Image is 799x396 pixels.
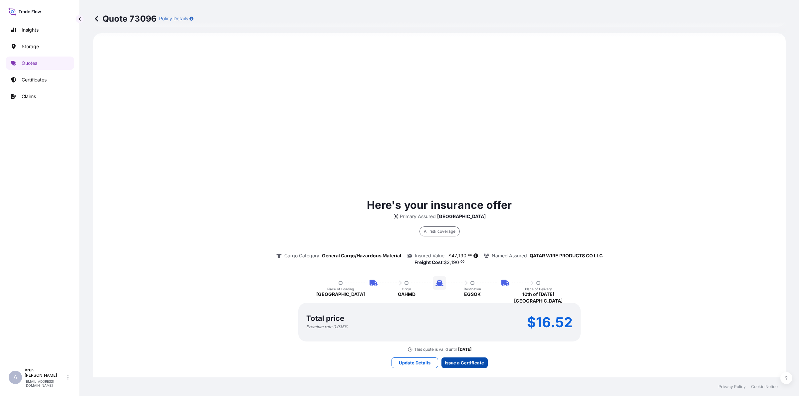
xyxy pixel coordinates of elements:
[159,15,188,22] p: Policy Details
[751,384,778,389] a: Cookie Notice
[306,315,344,322] p: Total price
[13,374,17,381] span: A
[445,359,484,366] p: Issue a Certificate
[492,252,527,259] p: Named Assured
[284,252,319,259] p: Cargo Category
[316,291,365,298] p: [GEOGRAPHIC_DATA]
[414,347,457,352] p: This quote is valid until
[306,324,348,330] p: Premium rate 0.035 %
[419,226,460,236] div: All risk coverage
[458,253,466,258] span: 190
[444,260,447,265] span: $
[464,291,481,298] p: EGSOK
[414,259,465,266] p: :
[451,260,459,265] span: 190
[22,76,47,83] p: Certificates
[402,287,411,291] p: Origin
[504,291,572,304] p: 10th of [DATE][GEOGRAPHIC_DATA]
[6,40,74,53] a: Storage
[25,367,66,378] p: Arun [PERSON_NAME]
[447,260,450,265] span: 2
[398,291,415,298] p: QAHMD
[458,347,472,352] p: [DATE]
[450,260,451,265] span: ,
[22,27,39,33] p: Insights
[437,213,486,220] p: [GEOGRAPHIC_DATA]
[400,213,436,220] p: Primary Assured
[93,13,156,24] p: Quote 73096
[22,43,39,50] p: Storage
[322,252,401,259] p: General Cargo/Hazardous Material
[392,357,438,368] button: Update Details
[415,252,444,259] p: Insured Value
[718,384,746,389] a: Privacy Policy
[448,253,451,258] span: $
[367,197,512,213] p: Here's your insurance offer
[467,254,468,256] span: .
[530,252,603,259] p: QATAR WIRE PRODUCTS CO LLC
[527,317,573,328] p: $16.52
[6,90,74,103] a: Claims
[6,23,74,37] a: Insights
[327,287,354,291] p: Place of Loading
[460,261,464,263] span: 00
[451,253,457,258] span: 47
[22,93,36,100] p: Claims
[468,254,472,256] span: 00
[6,57,74,70] a: Quotes
[441,357,488,368] button: Issue a Certificate
[25,379,66,387] p: [EMAIL_ADDRESS][DOMAIN_NAME]
[399,359,430,366] p: Update Details
[6,73,74,86] a: Certificates
[525,287,552,291] p: Place of Delivery
[459,261,460,263] span: .
[464,287,481,291] p: Destination
[457,253,458,258] span: ,
[414,259,442,265] b: Freight Cost
[22,60,37,66] p: Quotes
